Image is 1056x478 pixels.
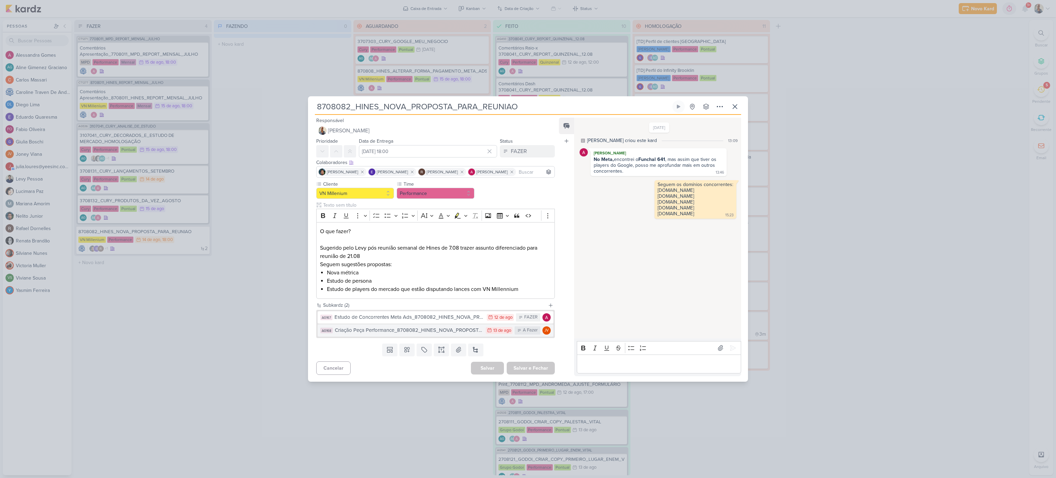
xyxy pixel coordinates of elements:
img: Rafael Dornelles [418,169,425,175]
span: [PERSON_NAME] [377,169,408,175]
strong: Funchal 641 [638,156,665,162]
img: Alessandra Gomes [580,148,588,156]
div: [PERSON_NAME] criou este kard [587,137,657,144]
div: Ligar relógio [676,104,681,109]
button: Performance [397,188,474,199]
label: Time [403,181,474,188]
div: FAZER [511,147,527,155]
p: Seguem sugestões propostas: [320,260,551,269]
li: Estudo de persona [327,277,551,285]
input: Kard Sem Título [315,100,671,113]
label: Status [500,138,513,144]
button: Cancelar [316,361,351,375]
div: 13:09 [728,138,738,144]
div: Colaboradores [316,159,555,166]
p: O que fazer? [320,227,551,236]
input: Buscar [517,168,553,176]
div: 12 de ago [494,315,513,320]
div: 13:46 [716,170,724,175]
div: [DOMAIN_NAME] [DOMAIN_NAME] [DOMAIN_NAME] [DOMAIN_NAME] [DOMAIN_NAME] [658,187,694,217]
div: Editor toolbar [577,341,741,355]
div: FAZER [524,314,538,321]
button: VN Millenium [316,188,394,199]
div: AG167 [320,315,332,320]
div: Subkardz (2) [323,302,545,309]
button: AG167 Estudo de Concorrentes Meta Ads_8708082_HINES_NOVA_PROPOSTA_PARA_REUNIAO 12 de ago FAZER [318,311,553,324]
div: Seguem os domínios concorrentes: [658,182,733,187]
img: Eduardo Quaresma [368,169,375,175]
label: Responsável [316,118,344,123]
span: [PERSON_NAME] [427,169,458,175]
li: Estudo de players do mercado que estão disputando lances com VN Millennium [327,285,551,293]
input: Texto sem título [322,202,555,209]
div: Criação Peça Performance_8708082_HINES_NOVA_PROPOSTA_PARA_REUNIAO [335,326,482,334]
img: Alessandra Gomes [468,169,475,175]
label: Prioridade [316,138,338,144]
label: Data de Entrega [359,138,393,144]
div: [PERSON_NAME] [592,150,725,156]
div: Editor toolbar [316,209,555,222]
div: 13 de ago [493,328,511,333]
img: Nelito Junior [319,169,326,175]
div: Joney Viana [542,326,551,335]
div: Editor editing area: main [577,355,741,373]
span: [PERSON_NAME] [328,127,370,135]
button: AG168 Criação Peça Performance_8708082_HINES_NOVA_PROPOSTA_PARA_REUNIAO 13 de ago A Fazer JV [318,324,553,337]
p: JV [544,329,549,333]
div: 15:23 [725,213,734,218]
button: [PERSON_NAME] [316,124,555,137]
img: Iara Santos [318,127,327,135]
img: Alessandra Gomes [542,313,551,322]
li: Nova métrica [327,269,551,277]
div: Editor editing area: main [316,222,555,299]
div: A Fazer [523,327,538,334]
strong: No Meta, [594,156,614,162]
span: [PERSON_NAME] [327,169,358,175]
p: Sugerido pelo Levy pós reunião semanal de Hines de 7.08 trazer assunto diferenciado para reunião ... [320,244,551,260]
span: [PERSON_NAME] [476,169,508,175]
label: Cliente [322,181,394,188]
div: Estudo de Concorrentes Meta Ads_8708082_HINES_NOVA_PROPOSTA_PARA_REUNIAO [334,313,483,321]
button: FAZER [500,145,555,157]
input: Select a date [359,145,497,157]
div: AG168 [320,328,333,333]
div: encontrei o , mas assim que tiver os players do Google, posso me aprofundar mais em outros concor... [594,156,718,174]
